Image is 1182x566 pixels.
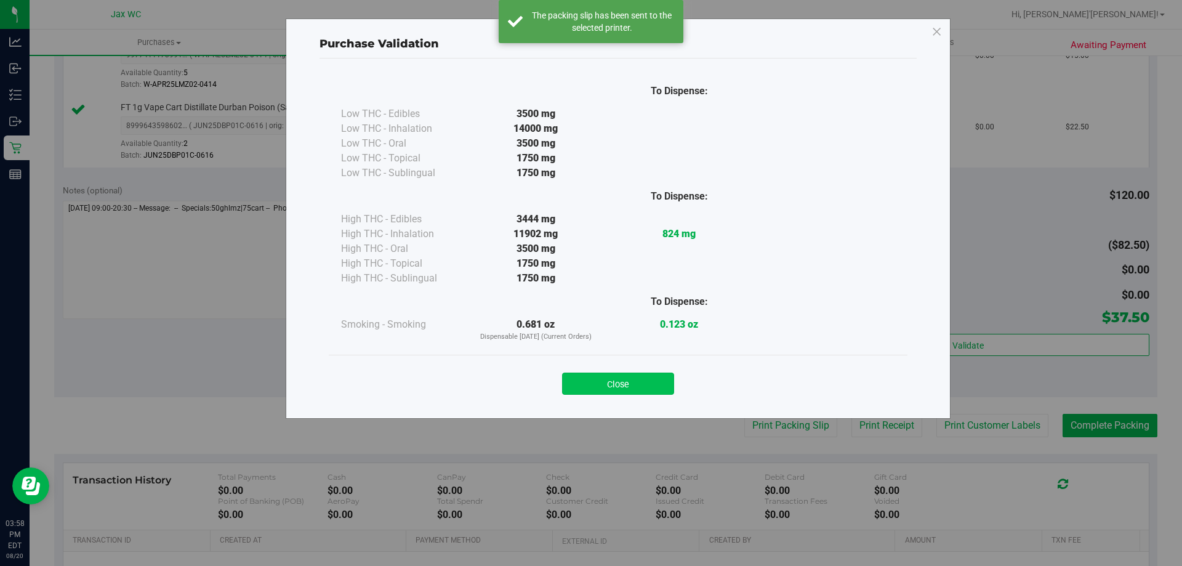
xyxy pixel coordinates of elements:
[341,317,464,332] div: Smoking - Smoking
[464,332,608,342] p: Dispensable [DATE] (Current Orders)
[608,84,751,99] div: To Dispense:
[464,271,608,286] div: 1750 mg
[529,9,674,34] div: The packing slip has been sent to the selected printer.
[464,151,608,166] div: 1750 mg
[464,256,608,271] div: 1750 mg
[341,136,464,151] div: Low THC - Oral
[341,256,464,271] div: High THC - Topical
[660,318,698,330] strong: 0.123 oz
[341,107,464,121] div: Low THC - Edibles
[464,212,608,227] div: 3444 mg
[662,228,696,240] strong: 824 mg
[341,241,464,256] div: High THC - Oral
[341,121,464,136] div: Low THC - Inhalation
[341,151,464,166] div: Low THC - Topical
[464,241,608,256] div: 3500 mg
[608,189,751,204] div: To Dispense:
[341,212,464,227] div: High THC - Edibles
[464,227,608,241] div: 11902 mg
[464,136,608,151] div: 3500 mg
[562,373,674,395] button: Close
[341,271,464,286] div: High THC - Sublingual
[464,121,608,136] div: 14000 mg
[608,294,751,309] div: To Dispense:
[464,107,608,121] div: 3500 mg
[464,317,608,342] div: 0.681 oz
[464,166,608,180] div: 1750 mg
[341,227,464,241] div: High THC - Inhalation
[341,166,464,180] div: Low THC - Sublingual
[320,37,439,51] span: Purchase Validation
[12,467,49,504] iframe: Resource center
